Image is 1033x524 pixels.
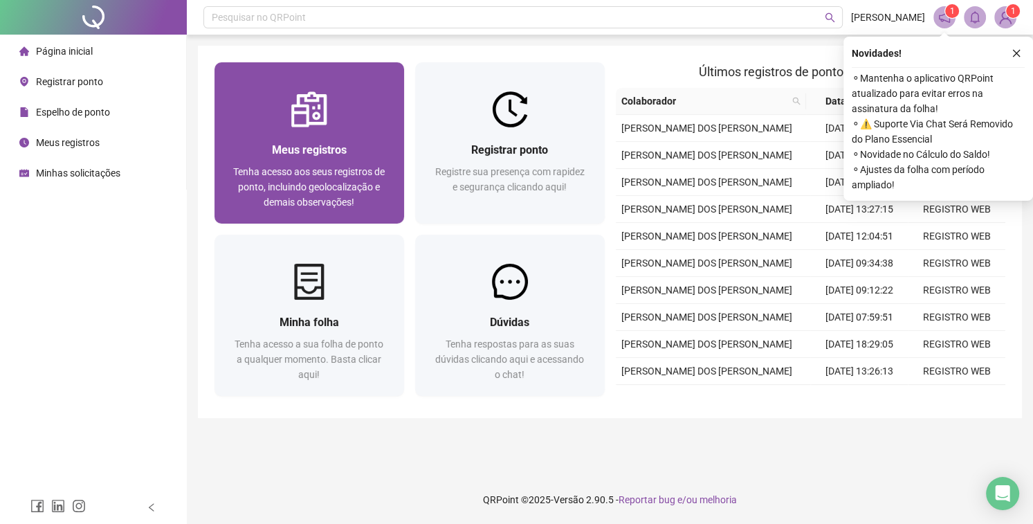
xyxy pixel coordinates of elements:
[19,168,29,178] span: schedule
[825,12,835,23] span: search
[1006,4,1020,18] sup: Atualize o seu contato no menu Meus Dados
[621,231,792,242] span: [PERSON_NAME] DOS [PERSON_NAME]
[19,46,29,56] span: home
[810,304,908,331] td: [DATE] 07:59:51
[621,365,792,377] span: [PERSON_NAME] DOS [PERSON_NAME]
[851,10,925,25] span: [PERSON_NAME]
[147,503,156,512] span: left
[810,115,908,142] td: [DATE] 18:16:11
[30,499,44,513] span: facebook
[621,93,787,109] span: Colaborador
[950,6,955,16] span: 1
[187,476,1033,524] footer: QRPoint © 2025 - 2.90.5 -
[810,196,908,223] td: [DATE] 13:27:15
[1011,6,1016,16] span: 1
[51,499,65,513] span: linkedin
[19,107,29,117] span: file
[995,7,1016,28] img: 89346
[810,250,908,277] td: [DATE] 09:34:38
[908,304,1005,331] td: REGISTRO WEB
[792,97,801,105] span: search
[908,331,1005,358] td: REGISTRO WEB
[908,196,1005,223] td: REGISTRO WEB
[621,177,792,188] span: [PERSON_NAME] DOS [PERSON_NAME]
[908,250,1005,277] td: REGISTRO WEB
[621,311,792,323] span: [PERSON_NAME] DOS [PERSON_NAME]
[272,143,347,156] span: Meus registros
[415,62,605,224] a: Registrar pontoRegistre sua presença com rapidez e segurança clicando aqui!
[490,316,529,329] span: Dúvidas
[1012,48,1021,58] span: close
[471,143,548,156] span: Registrar ponto
[810,142,908,169] td: [DATE] 16:24:45
[415,235,605,396] a: DúvidasTenha respostas para as suas dúvidas clicando aqui e acessando o chat!
[554,494,584,505] span: Versão
[810,277,908,304] td: [DATE] 09:12:22
[36,76,103,87] span: Registrar ponto
[810,223,908,250] td: [DATE] 12:04:51
[621,284,792,296] span: [PERSON_NAME] DOS [PERSON_NAME]
[36,137,100,148] span: Meus registros
[810,331,908,358] td: [DATE] 18:29:05
[986,477,1019,510] div: Open Intercom Messenger
[19,138,29,147] span: clock-circle
[789,91,803,111] span: search
[969,11,981,24] span: bell
[214,235,404,396] a: Minha folhaTenha acesso a sua folha de ponto a qualquer momento. Basta clicar aqui!
[19,77,29,87] span: environment
[810,385,908,412] td: [DATE] 12:05:33
[621,204,792,215] span: [PERSON_NAME] DOS [PERSON_NAME]
[938,11,951,24] span: notification
[621,123,792,134] span: [PERSON_NAME] DOS [PERSON_NAME]
[812,93,885,109] span: Data/Hora
[36,46,93,57] span: Página inicial
[852,147,1025,162] span: ⚬ Novidade no Cálculo do Saldo!
[945,4,959,18] sup: 1
[810,169,908,196] td: [DATE] 16:09:55
[280,316,339,329] span: Minha folha
[699,64,922,79] span: Últimos registros de ponto sincronizados
[621,258,792,269] span: [PERSON_NAME] DOS [PERSON_NAME]
[36,107,110,118] span: Espelho de ponto
[852,116,1025,147] span: ⚬ ⚠️ Suporte Via Chat Será Removido do Plano Essencial
[806,88,902,115] th: Data/Hora
[810,358,908,385] td: [DATE] 13:26:13
[233,166,385,208] span: Tenha acesso aos seus registros de ponto, incluindo geolocalização e demais observações!
[435,338,584,380] span: Tenha respostas para as suas dúvidas clicando aqui e acessando o chat!
[214,62,404,224] a: Meus registrosTenha acesso aos seus registros de ponto, incluindo geolocalização e demais observa...
[72,499,86,513] span: instagram
[908,358,1005,385] td: REGISTRO WEB
[621,338,792,350] span: [PERSON_NAME] DOS [PERSON_NAME]
[435,166,585,192] span: Registre sua presença com rapidez e segurança clicando aqui!
[852,46,902,61] span: Novidades !
[852,71,1025,116] span: ⚬ Mantenha o aplicativo QRPoint atualizado para evitar erros na assinatura da folha!
[908,385,1005,412] td: REGISTRO WEB
[36,168,120,179] span: Minhas solicitações
[852,162,1025,192] span: ⚬ Ajustes da folha com período ampliado!
[908,223,1005,250] td: REGISTRO WEB
[235,338,383,380] span: Tenha acesso a sua folha de ponto a qualquer momento. Basta clicar aqui!
[621,150,792,161] span: [PERSON_NAME] DOS [PERSON_NAME]
[908,277,1005,304] td: REGISTRO WEB
[619,494,737,505] span: Reportar bug e/ou melhoria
